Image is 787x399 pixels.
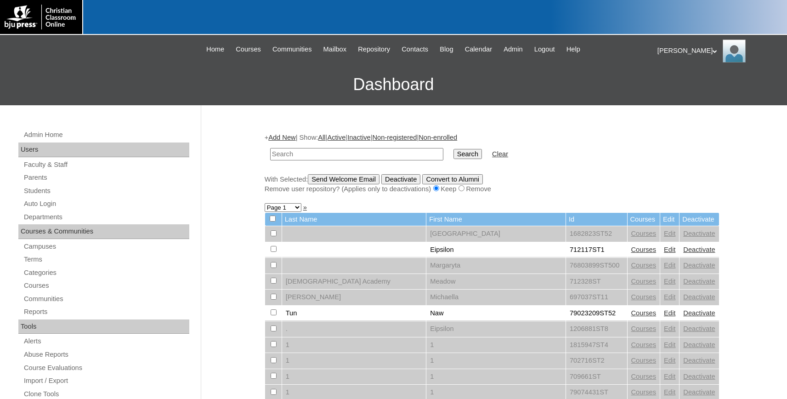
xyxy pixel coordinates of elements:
[566,258,627,274] td: 76803899ST500
[683,388,715,396] a: Deactivate
[465,44,492,55] span: Calendar
[664,262,675,269] a: Edit
[534,44,555,55] span: Logout
[282,337,426,353] td: 1
[683,373,715,380] a: Deactivate
[679,213,719,226] td: Deactivate
[265,133,719,194] div: + | Show: | | | |
[282,369,426,385] td: 1
[628,213,660,226] td: Courses
[657,40,778,63] div: [PERSON_NAME]
[566,306,627,321] td: 79023209ST52
[426,290,566,305] td: Michaella
[664,309,675,317] a: Edit
[23,129,189,141] a: Admin Home
[683,262,715,269] a: Deactivate
[18,142,189,157] div: Users
[308,174,379,184] input: Send Welcome Email
[23,293,189,305] a: Communities
[282,290,426,305] td: [PERSON_NAME]
[562,44,585,55] a: Help
[499,44,527,55] a: Admin
[631,309,657,317] a: Courses
[23,185,189,197] a: Students
[419,134,457,141] a: Non-enrolled
[358,44,390,55] span: Repository
[566,242,627,258] td: 712117ST1
[282,306,426,321] td: Tun
[282,353,426,369] td: 1
[318,134,325,141] a: All
[426,369,566,385] td: 1
[23,211,189,223] a: Departments
[631,293,657,301] a: Courses
[664,341,675,348] a: Edit
[282,321,426,337] td: .
[426,258,566,274] td: Margaryta
[5,64,782,105] h3: Dashboard
[664,278,675,285] a: Edit
[265,184,719,194] div: Remove user repository? (Applies only to deactivations) Keep Remove
[566,369,627,385] td: 709661ST
[683,341,715,348] a: Deactivate
[664,230,675,237] a: Edit
[631,278,657,285] a: Courses
[353,44,395,55] a: Repository
[23,172,189,183] a: Parents
[23,306,189,318] a: Reports
[426,213,566,226] td: First Name
[631,262,657,269] a: Courses
[206,44,224,55] span: Home
[683,357,715,364] a: Deactivate
[683,309,715,317] a: Deactivate
[631,325,657,332] a: Courses
[270,148,443,160] input: Search
[23,254,189,265] a: Terms
[303,204,307,211] a: »
[664,357,675,364] a: Edit
[566,226,627,242] td: 1682823ST52
[422,174,483,184] input: Convert to Alumni
[660,213,679,226] td: Edit
[631,246,657,253] a: Courses
[566,213,627,226] td: Id
[460,44,497,55] a: Calendar
[347,134,371,141] a: Inactive
[426,306,566,321] td: Naw
[23,336,189,347] a: Alerts
[397,44,433,55] a: Contacts
[5,5,78,29] img: logo-white.png
[265,174,719,194] div: With Selected:
[631,388,657,396] a: Courses
[426,242,566,258] td: Eipsilon
[426,353,566,369] td: 1
[631,230,657,237] a: Courses
[323,44,347,55] span: Mailbox
[683,293,715,301] a: Deactivate
[631,341,657,348] a: Courses
[23,198,189,210] a: Auto Login
[402,44,428,55] span: Contacts
[664,325,675,332] a: Edit
[202,44,229,55] a: Home
[18,224,189,239] div: Courses & Communities
[282,274,426,290] td: [DEMOGRAPHIC_DATA] Academy
[566,44,580,55] span: Help
[319,44,351,55] a: Mailbox
[23,267,189,279] a: Categories
[23,362,189,374] a: Course Evaluations
[566,353,627,369] td: 702716ST2
[236,44,261,55] span: Courses
[272,44,312,55] span: Communities
[664,293,675,301] a: Edit
[23,349,189,360] a: Abuse Reports
[631,357,657,364] a: Courses
[566,290,627,305] td: 697037ST11
[231,44,266,55] a: Courses
[23,159,189,171] a: Faculty & Staff
[664,388,675,396] a: Edit
[23,241,189,252] a: Campuses
[530,44,560,55] a: Logout
[683,246,715,253] a: Deactivate
[723,40,746,63] img: Karen Lawton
